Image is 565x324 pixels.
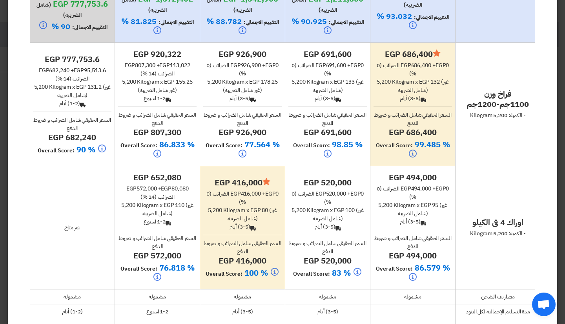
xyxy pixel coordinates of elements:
[307,206,333,214] span: Kilogram x
[203,94,282,103] div: (3-5) أيام
[74,66,84,75] span: egp
[456,304,541,319] td: مدة التسليم الإجمالية لكل البنود
[288,256,367,266] h4: egp 520,000
[315,61,326,70] span: egp
[200,304,285,319] td: (3-5) أيام
[289,239,366,256] span: السعر الحقيقي شامل الضرائب و ضروط الدفع
[249,78,278,86] span: egp 178.25
[293,270,330,278] span: Overall Score:
[203,256,282,266] h4: egp 416,000
[398,201,447,218] span: (غير شامل الضريبه)
[230,190,241,198] span: egp
[350,190,361,198] span: egp
[436,61,446,70] span: egp
[288,61,367,78] div: 691,600 + 0 الضرائب (0 %)
[36,1,82,19] span: (شامل الضريبه)
[459,217,537,227] h4: اوراك 4 فى الكيلو
[244,18,279,26] span: التقييم الاجمالي:
[288,223,367,231] div: (3-5) أيام
[285,304,370,319] td: (3-5) أيام
[204,239,281,256] span: السعر الحقيقي شامل الضرائب و ضروط الدفع
[244,267,268,279] span: 100 %
[292,15,327,27] span: 90.925 %
[142,201,193,218] span: (غير شامل الضريبه)
[223,206,249,214] span: Kilogram x
[376,265,413,273] span: Overall Score:
[122,78,136,86] span: 5,200
[34,83,48,91] span: 5,200
[33,116,111,132] span: السعر الحقيقي شامل الضرائب و ضروط الدفع
[115,304,200,319] td: 1-2 اسبوع
[204,111,281,127] span: السعر الحقيقي شامل الضرائب و ضروط الدفع
[203,127,282,137] h4: egp 926,900
[532,293,556,316] div: Open chat
[292,78,306,86] span: 5,200
[315,190,326,198] span: egp
[137,78,163,86] span: Kilogram x
[137,201,162,209] span: Kilogram x
[203,223,282,231] div: (3-5) أيام
[374,185,452,201] div: 494,000 + 0 الضرائب (0 %)
[203,49,282,59] h4: egp 926,900
[401,61,411,70] span: egp
[288,178,367,188] h4: egp 520,000
[415,139,450,150] span: 99.485 %
[398,78,449,94] span: (غير شامل الضريبه)
[118,251,197,261] h4: egp 572,000
[421,201,438,209] span: egp 95
[76,83,102,91] span: egp 131.2
[313,206,364,223] span: (غير شامل الضريبه)
[374,218,452,226] div: (3-5) أيام
[118,185,197,201] div: 572,000 + 80,080 الضرائب (14 %)
[164,201,184,209] span: egp 110
[376,141,413,150] span: Overall Score:
[51,20,70,32] span: 90 %
[470,111,526,119] span: - الكمية: 5,200 Kilogram
[288,94,367,103] div: (3-5) أيام
[30,304,115,319] td: (1-2) أيام
[118,293,197,301] div: مشمولة
[206,141,242,150] span: Overall Score:
[288,127,367,137] h4: egp 691,600
[392,78,418,86] span: Kilogram x
[456,289,541,304] td: مصاريف الشحن
[401,185,411,193] span: egp
[334,78,355,86] span: egp 133
[118,234,196,251] span: السعر الحقيقي شامل الضرائب و ضروط الدفع
[329,18,364,26] span: التقييم الاجمالي:
[203,190,282,206] div: 416,000 + 0 الضرائب (0 %)
[120,265,157,273] span: Overall Score:
[33,54,111,64] h4: egp 777,753.6
[33,132,111,143] h4: egp 682,240
[230,61,241,70] span: egp
[118,94,197,103] div: 1-2 اسبوع
[265,190,276,198] span: egp
[332,267,351,279] span: 83 %
[293,141,330,150] span: Overall Score:
[334,206,355,214] span: egp 100
[288,190,367,206] div: 520,000 + 0 الضرائب (0 %)
[203,293,282,301] div: مشمولة
[49,83,75,91] span: Kilogram x
[118,49,197,59] h4: egp 920,322
[161,185,171,193] span: egp
[223,86,262,94] span: (غير شامل الضريبه)
[118,61,197,78] div: 807,300 + 113,022 الضرائب (14 %)
[118,218,197,226] div: 1-2 اسبوع
[121,15,157,27] span: 81.825 %
[374,111,452,127] span: السعر الحقيقي شامل الضرائب و ضروط الدفع
[138,86,177,94] span: (غير شامل الضريبه)
[415,262,450,274] span: 86.579 %
[33,223,111,232] div: غير متاح
[207,78,221,86] span: 5,200
[292,206,306,214] span: 5,200
[436,185,446,193] span: egp
[118,127,197,137] h4: egp 807,300
[374,172,452,183] h4: egp 494,000
[265,61,276,70] span: egp
[206,15,242,27] span: 88.782 %
[244,139,280,150] span: 77.564 %
[228,206,277,223] span: (غير شامل الضريبه)
[250,206,268,214] span: egp 80
[203,178,282,188] h4: egp 416,000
